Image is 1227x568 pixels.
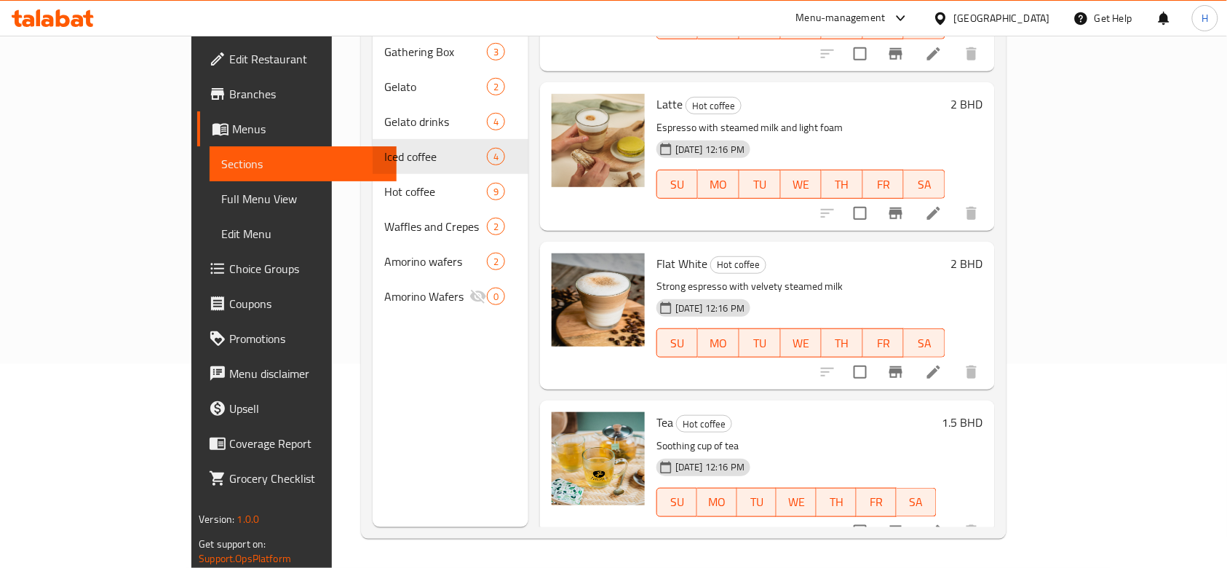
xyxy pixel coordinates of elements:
button: FR [863,170,905,199]
span: Grocery Checklist [229,470,385,487]
a: Support.OpsPlatform [199,549,291,568]
button: SA [897,488,937,517]
button: SU [656,170,698,199]
span: Select to update [845,39,875,69]
span: H [1202,10,1208,26]
span: Menu disclaimer [229,365,385,382]
button: TH [822,328,863,358]
span: Coverage Report [229,435,385,452]
span: 3 [488,45,504,59]
span: Edit Menu [221,225,385,242]
span: TU [745,174,775,195]
a: Sections [210,146,397,181]
span: 1.0.0 [237,510,260,529]
span: TH [827,333,857,354]
p: Soothing cup of tea [656,437,937,455]
img: Latte [552,94,645,187]
span: TU [743,492,771,513]
a: Choice Groups [197,251,397,286]
div: items [487,183,505,200]
button: Branch-specific-item [878,196,913,231]
button: SA [904,170,945,199]
span: Waffles and Crepes [384,218,486,235]
span: Hot coffee [677,416,731,433]
div: items [487,253,505,270]
div: Hot coffee9 [373,174,528,209]
span: Menus [232,120,385,138]
div: Waffles and Crepes2 [373,209,528,244]
div: Amorino Wafers0 [373,279,528,314]
div: Gathering Box [384,43,486,60]
a: Coupons [197,286,397,321]
span: Upsell [229,400,385,417]
div: Gelato2 [373,69,528,104]
span: Promotions [229,330,385,347]
button: TU [739,328,781,358]
span: Full Menu View [221,190,385,208]
svg: Inactive section [469,288,487,305]
span: MO [703,492,731,513]
a: Edit menu item [925,523,942,540]
span: Gelato [384,78,486,95]
div: Gathering Box3 [373,34,528,69]
div: [GEOGRAPHIC_DATA] [954,10,1050,26]
button: SU [656,488,697,517]
span: MO [704,333,734,354]
button: SA [904,328,945,358]
button: MO [697,488,737,517]
button: delete [954,196,989,231]
div: Menu-management [796,9,886,27]
span: Latte [656,93,683,115]
span: TU [745,333,775,354]
button: SU [656,328,698,358]
p: Espresso with steamed milk and light foam [656,119,945,137]
span: [DATE] 12:16 PM [670,460,750,474]
span: Tea [656,411,673,433]
img: Flat White [552,253,645,347]
h6: 2 BHD [951,94,983,114]
button: MO [698,328,739,358]
span: Version: [199,510,234,529]
span: SU [663,333,692,354]
a: Edit menu item [925,363,942,381]
span: Hot coffee [711,256,766,273]
span: SA [910,174,940,195]
button: WE [781,328,822,358]
span: Select to update [845,357,875,387]
span: Iced coffee [384,148,486,165]
div: items [487,78,505,95]
a: Edit menu item [925,45,942,63]
button: TH [822,170,863,199]
span: Hot coffee [686,98,741,114]
span: MO [704,174,734,195]
div: items [487,148,505,165]
span: Edit Restaurant [229,50,385,68]
span: Branches [229,85,385,103]
span: [DATE] 12:16 PM [670,301,750,315]
a: Promotions [197,321,397,356]
p: Strong espresso with velvety steamed milk [656,277,945,296]
button: TH [817,488,857,517]
div: Amorino wafers2 [373,244,528,279]
span: 2 [488,80,504,94]
a: Coverage Report [197,426,397,461]
div: Gelato drinks [384,113,486,130]
button: MO [698,170,739,199]
span: WE [782,492,811,513]
a: Branches [197,76,397,111]
span: Amorino Wafers [384,288,469,305]
span: SA [902,492,931,513]
span: FR [869,333,899,354]
span: FR [869,174,899,195]
button: Branch-specific-item [878,355,913,390]
div: Gelato drinks4 [373,104,528,139]
button: Branch-specific-item [878,514,913,549]
span: WE [787,174,817,195]
button: TU [737,488,777,517]
span: Hot coffee [384,183,486,200]
span: [DATE] 12:16 PM [670,143,750,157]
